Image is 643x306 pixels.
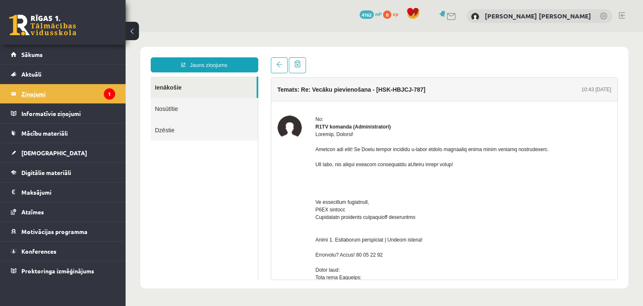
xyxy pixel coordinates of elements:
[21,247,57,255] span: Konferences
[25,25,133,40] a: Jauns ziņojums
[360,10,382,17] a: 4162 mP
[21,183,115,202] legend: Maksājumi
[11,202,115,221] a: Atzīmes
[456,54,486,61] div: 10:43 [DATE]
[11,84,115,103] a: Ziņojumi1
[21,84,115,103] legend: Ziņojumi
[11,261,115,280] a: Proktoringa izmēģinājums
[360,10,374,19] span: 4162
[11,123,115,143] a: Mācību materiāli
[21,129,68,137] span: Mācību materiāli
[383,10,402,17] a: 0 xp
[11,222,115,241] a: Motivācijas programma
[383,10,391,19] span: 0
[485,12,591,20] a: [PERSON_NAME] [PERSON_NAME]
[21,267,94,275] span: Proktoringa izmēģinājums
[11,64,115,84] a: Aktuāli
[25,44,131,66] a: Ienākošie
[190,83,486,91] div: No:
[11,183,115,202] a: Maksājumi
[375,10,382,17] span: mP
[21,70,41,78] span: Aktuāli
[21,228,87,235] span: Motivācijas programma
[104,88,115,100] i: 1
[25,87,132,108] a: Dzēstie
[21,51,43,58] span: Sākums
[25,66,132,87] a: Nosūtītie
[152,54,300,61] h4: Temats: Re: Vecāku pievienošana - [HSK-HBJCJ-787]
[11,163,115,182] a: Digitālie materiāli
[21,208,44,216] span: Atzīmes
[21,149,87,157] span: [DEMOGRAPHIC_DATA]
[11,242,115,261] a: Konferences
[9,15,76,36] a: Rīgas 1. Tālmācības vidusskola
[393,10,398,17] span: xp
[152,83,176,108] img: R1TV komanda
[11,104,115,123] a: Informatīvie ziņojumi
[21,104,115,123] legend: Informatīvie ziņojumi
[11,45,115,64] a: Sākums
[21,169,71,176] span: Digitālie materiāli
[471,13,479,21] img: Emīlija Krista Bērziņa
[11,143,115,162] a: [DEMOGRAPHIC_DATA]
[190,92,265,98] strong: R1TV komanda (Administratori)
